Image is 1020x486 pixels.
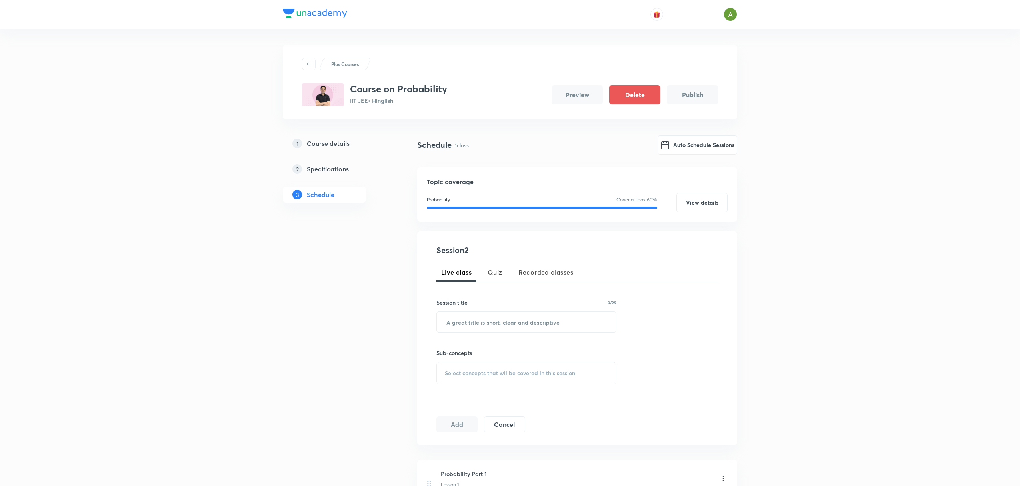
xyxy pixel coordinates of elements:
[676,193,728,212] button: View details
[484,416,525,432] button: Cancel
[436,416,478,432] button: Add
[292,190,302,199] p: 3
[283,161,392,177] a: 2Specifications
[437,312,616,332] input: A great title is short, clear and descriptive
[292,139,302,148] p: 1
[292,164,302,174] p: 2
[488,267,502,277] span: Quiz
[350,96,447,105] p: IIT JEE • Hinglish
[283,9,347,18] img: Company Logo
[667,85,718,104] button: Publish
[518,267,573,277] span: Recorded classes
[436,244,582,256] h4: Session 2
[616,196,657,203] p: Cover at least 60 %
[302,83,344,106] img: 15921D39-1A03-48A5-A29D-1CD2AAE6905E_plus.png
[436,298,468,307] h6: Session title
[427,177,728,187] h5: Topic coverage
[445,370,575,376] span: Select concepts that wil be covered in this session
[427,196,450,203] p: Probability
[331,60,359,68] p: Plus Courses
[608,301,616,305] p: 0/99
[441,470,487,478] h6: Probability Part 1
[417,139,452,151] h4: Schedule
[350,83,447,95] h3: Course on Probability
[455,141,469,149] p: 1 class
[660,140,670,150] img: google
[307,190,334,199] h5: Schedule
[441,267,472,277] span: Live class
[283,9,347,20] a: Company Logo
[653,11,660,18] img: avatar
[283,135,392,151] a: 1Course details
[650,8,663,21] button: avatar
[658,135,737,155] button: Auto Schedule Sessions
[307,164,349,174] h5: Specifications
[307,139,350,148] h5: Course details
[724,8,737,21] img: Ajay A
[609,85,660,104] button: Delete
[436,349,616,357] h6: Sub-concepts
[552,85,603,104] button: Preview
